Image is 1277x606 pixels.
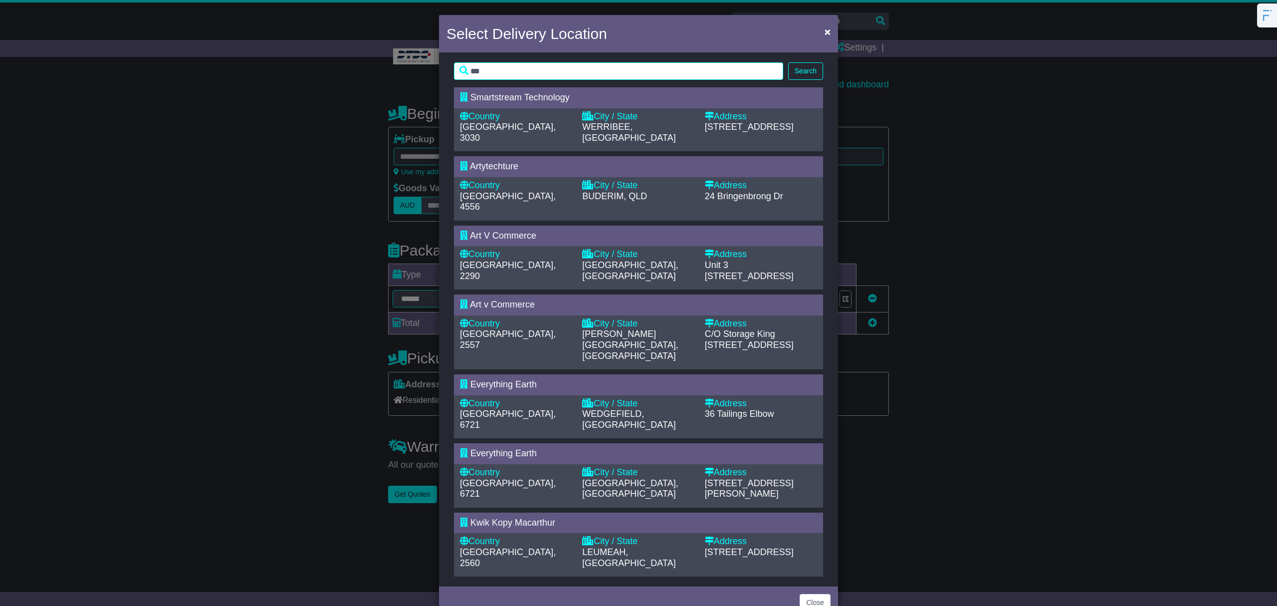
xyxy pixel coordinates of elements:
button: Search [788,62,823,80]
span: WEDGEFIELD, [GEOGRAPHIC_DATA] [582,409,675,430]
span: C/O Storage King [705,329,775,339]
span: Everything Earth [470,448,537,458]
span: [STREET_ADDRESS] [705,547,794,557]
div: Country [460,318,572,329]
span: [GEOGRAPHIC_DATA], [GEOGRAPHIC_DATA] [582,478,678,499]
h4: Select Delivery Location [446,22,607,45]
span: Art V Commerce [470,231,536,241]
span: [GEOGRAPHIC_DATA], 2560 [460,547,556,568]
div: Address [705,536,817,547]
span: [GEOGRAPHIC_DATA], 6721 [460,478,556,499]
span: Art v Commerce [470,300,535,309]
span: Smartstream Technology [470,92,570,102]
span: [PERSON_NAME][GEOGRAPHIC_DATA], [GEOGRAPHIC_DATA] [582,329,678,360]
span: LEUMEAH, [GEOGRAPHIC_DATA] [582,547,675,568]
div: Address [705,111,817,122]
div: City / State [582,398,694,409]
span: [GEOGRAPHIC_DATA], 6721 [460,409,556,430]
span: Artytechture [470,161,518,171]
div: Address [705,467,817,478]
span: [GEOGRAPHIC_DATA], 2290 [460,260,556,281]
span: Kwik Kopy Macarthur [470,518,555,528]
div: Address [705,318,817,329]
button: Close [820,21,836,42]
div: City / State [582,318,694,329]
span: WERRIBEE, [GEOGRAPHIC_DATA] [582,122,675,143]
span: Unit 3 [705,260,728,270]
div: City / State [582,467,694,478]
div: Country [460,467,572,478]
span: [GEOGRAPHIC_DATA], 3030 [460,122,556,143]
div: Address [705,249,817,260]
span: BUDERIM, QLD [582,191,647,201]
div: Address [705,180,817,191]
div: City / State [582,536,694,547]
span: [GEOGRAPHIC_DATA], 4556 [460,191,556,212]
span: [GEOGRAPHIC_DATA], [GEOGRAPHIC_DATA] [582,260,678,281]
div: City / State [582,180,694,191]
div: Country [460,398,572,409]
span: × [825,26,831,37]
div: Address [705,398,817,409]
span: [STREET_ADDRESS] [705,122,794,132]
div: Country [460,180,572,191]
span: [STREET_ADDRESS] [705,340,794,350]
span: [GEOGRAPHIC_DATA], 2557 [460,329,556,350]
span: [STREET_ADDRESS] [705,271,794,281]
span: 36 Tailings Elbow [705,409,774,419]
span: 24 Bringenbrong Dr [705,191,783,201]
span: [STREET_ADDRESS][PERSON_NAME] [705,478,794,499]
div: Country [460,249,572,260]
div: Country [460,111,572,122]
div: City / State [582,249,694,260]
span: Everything Earth [470,379,537,389]
div: Country [460,536,572,547]
div: City / State [582,111,694,122]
